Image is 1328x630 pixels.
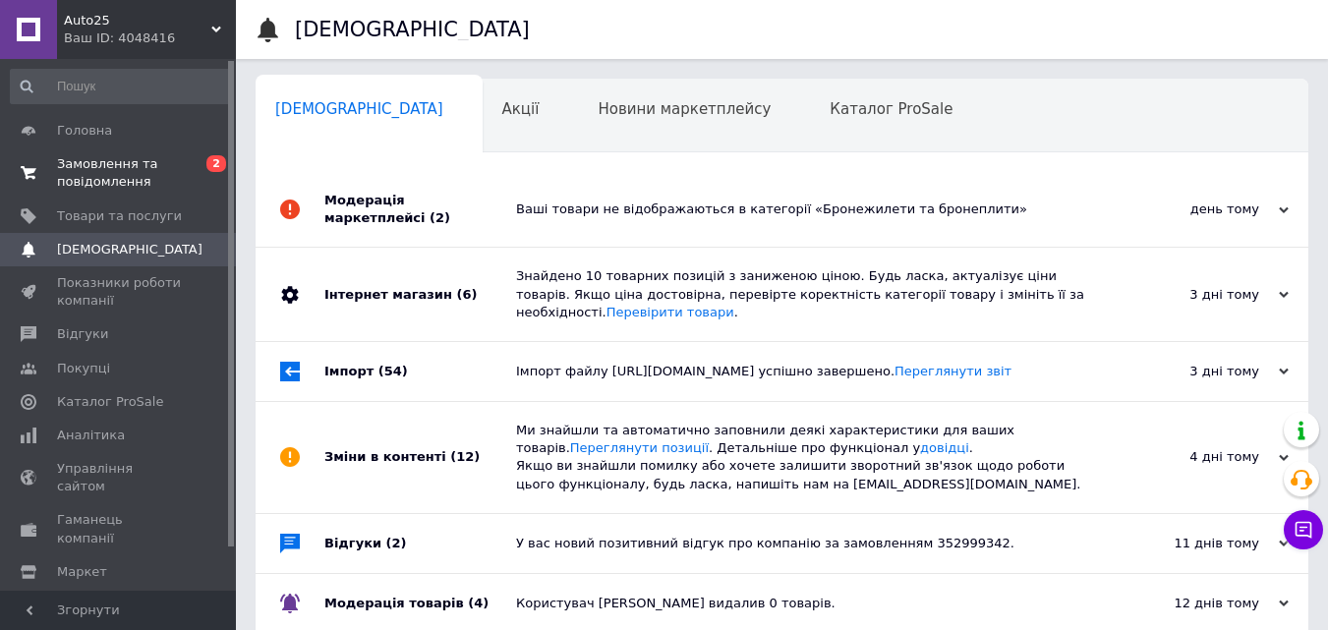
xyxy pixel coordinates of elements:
div: Імпорт файлу [URL][DOMAIN_NAME] успішно завершено. [516,363,1092,380]
input: Пошук [10,69,232,104]
span: Каталог ProSale [830,100,953,118]
span: Аналітика [57,427,125,444]
div: Ваші товари не відображаються в категорії «Бронежилети та бронеплити» [516,200,1092,218]
div: 4 дні тому [1092,448,1289,466]
span: Замовлення та повідомлення [57,155,182,191]
span: Показники роботи компанії [57,274,182,310]
div: У вас новий позитивний відгук про компанію за замовленням 352999342. [516,535,1092,552]
a: Переглянути звіт [895,364,1011,378]
div: Імпорт [324,342,516,401]
div: Знайдено 10 товарних позицій з заниженою ціною. Будь ласка, актуалізує ціни товарів. Якщо ціна до... [516,267,1092,321]
span: 2 [206,155,226,172]
a: Перевірити товари [606,305,734,319]
div: Зміни в контенті [324,402,516,513]
div: Користувач [PERSON_NAME] видалив 0 товарів. [516,595,1092,612]
div: Модерація маркетплейсі [324,172,516,247]
span: Маркет [57,563,107,581]
span: Управління сайтом [57,460,182,495]
button: Чат з покупцем [1284,510,1323,549]
span: (54) [378,364,408,378]
span: [DEMOGRAPHIC_DATA] [57,241,202,258]
div: Відгуки [324,514,516,573]
span: Відгуки [57,325,108,343]
div: 11 днів тому [1092,535,1289,552]
a: довідці [920,440,969,455]
h1: [DEMOGRAPHIC_DATA] [295,18,530,41]
span: Auto25 [64,12,211,29]
div: день тому [1092,200,1289,218]
div: Інтернет магазин [324,248,516,341]
span: (4) [468,596,489,610]
span: Акції [502,100,540,118]
span: Головна [57,122,112,140]
span: Гаманець компанії [57,511,182,546]
span: (2) [430,210,450,225]
div: 12 днів тому [1092,595,1289,612]
span: Покупці [57,360,110,377]
span: (2) [386,536,407,550]
div: Ми знайшли та автоматично заповнили деякі характеристики для ваших товарів. . Детальніше про функ... [516,422,1092,493]
span: Товари та послуги [57,207,182,225]
span: (6) [456,287,477,302]
div: 3 дні тому [1092,363,1289,380]
div: 3 дні тому [1092,286,1289,304]
span: Каталог ProSale [57,393,163,411]
span: (12) [450,449,480,464]
a: Переглянути позиції [570,440,709,455]
span: [DEMOGRAPHIC_DATA] [275,100,443,118]
div: Ваш ID: 4048416 [64,29,236,47]
span: Новини маркетплейсу [598,100,771,118]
